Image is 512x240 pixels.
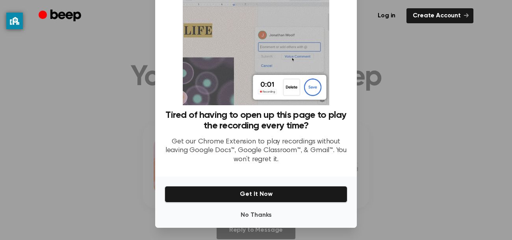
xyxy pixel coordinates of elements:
[406,8,473,23] a: Create Account
[165,138,347,164] p: Get our Chrome Extension to play recordings without leaving Google Docs™, Google Classroom™, & Gm...
[165,110,347,131] h3: Tired of having to open up this page to play the recording every time?
[165,207,347,223] button: No Thanks
[165,186,347,203] button: Get It Now
[371,8,402,23] a: Log in
[39,8,83,24] a: Beep
[6,13,23,29] button: privacy banner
